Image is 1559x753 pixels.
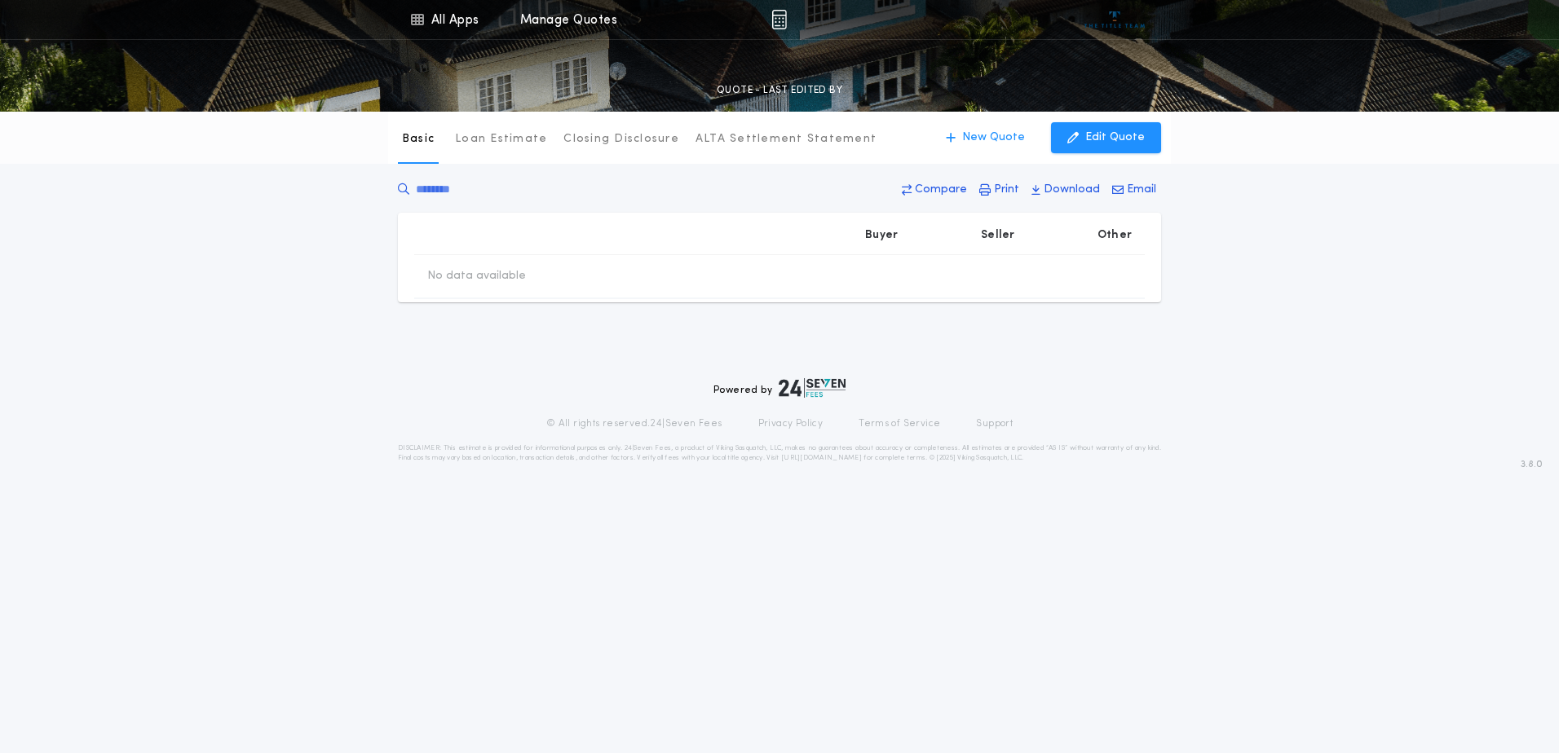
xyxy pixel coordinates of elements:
[1085,130,1145,146] p: Edit Quote
[398,443,1161,463] p: DISCLAIMER: This estimate is provided for informational purposes only. 24|Seven Fees, a product o...
[455,131,547,148] p: Loan Estimate
[1107,175,1161,205] button: Email
[1521,457,1543,472] span: 3.8.0
[771,10,787,29] img: img
[781,455,862,461] a: [URL][DOMAIN_NAME]
[976,417,1013,430] a: Support
[402,131,435,148] p: Basic
[897,175,972,205] button: Compare
[994,182,1019,198] p: Print
[414,255,539,297] td: No data available
[696,131,877,148] p: ALTA Settlement Statement
[563,131,679,148] p: Closing Disclosure
[930,122,1041,153] button: New Quote
[915,182,967,198] p: Compare
[1044,182,1100,198] p: Download
[859,417,940,430] a: Terms of Service
[1097,227,1132,244] p: Other
[962,130,1025,146] p: New Quote
[865,227,898,244] p: Buyer
[758,417,824,430] a: Privacy Policy
[546,417,722,430] p: © All rights reserved. 24|Seven Fees
[1127,182,1156,198] p: Email
[1027,175,1105,205] button: Download
[1084,11,1146,28] img: vs-icon
[1051,122,1161,153] button: Edit Quote
[779,378,846,398] img: logo
[717,82,842,99] p: QUOTE - LAST EDITED BY
[713,378,846,398] div: Powered by
[974,175,1024,205] button: Print
[981,227,1015,244] p: Seller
